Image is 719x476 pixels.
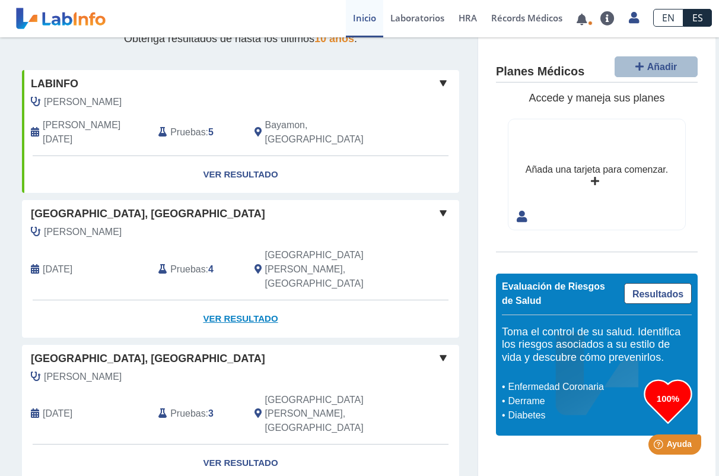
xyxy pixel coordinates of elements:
h4: Planes Médicos [496,65,584,79]
span: 2025-07-07 [43,407,72,421]
a: Ver Resultado [22,156,459,193]
span: Pruebas [170,125,205,139]
li: Derrame [505,394,644,408]
span: San Juan, PR [265,248,396,291]
b: 5 [208,127,214,137]
span: labinfo [31,76,78,92]
span: Rivera Nazario, Ivan [44,225,122,239]
h3: 100% [644,391,692,406]
li: Enfermedad Coronaria [505,380,644,394]
a: EN [653,9,683,27]
div: : [149,248,245,291]
span: Pruebas [170,407,205,421]
div: : [149,118,245,147]
span: [GEOGRAPHIC_DATA], [GEOGRAPHIC_DATA] [31,351,265,367]
h5: Toma el control de su salud. Identifica los riesgos asociados a su estilo de vida y descubre cómo... [502,326,692,364]
iframe: Help widget launcher [613,430,706,463]
a: ES [683,9,712,27]
b: 3 [208,408,214,418]
span: 10 años [314,33,354,45]
span: HRA [459,12,477,24]
div: Añada una tarjeta para comenzar. [526,163,668,177]
a: Ver Resultado [22,300,459,338]
span: Añadir [647,62,677,72]
span: Bayamon, PR [265,118,396,147]
span: San Juan, PR [265,393,396,436]
span: 2025-09-13 [43,262,72,277]
span: [GEOGRAPHIC_DATA], [GEOGRAPHIC_DATA] [31,206,265,222]
b: 4 [208,264,214,274]
li: Diabetes [505,408,644,423]
a: Resultados [624,283,692,304]
span: Gonzalez Ingles, Luis [44,95,122,109]
button: Añadir [615,56,698,77]
span: Accede y maneja sus planes [529,92,664,104]
span: Rivera Nazario, Ivan [44,370,122,384]
span: Pruebas [170,262,205,277]
span: 2021-01-23 [43,118,149,147]
div: : [149,393,245,436]
span: Obtenga resultados de hasta los últimos . [124,33,357,45]
span: Evaluación de Riesgos de Salud [502,281,605,306]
